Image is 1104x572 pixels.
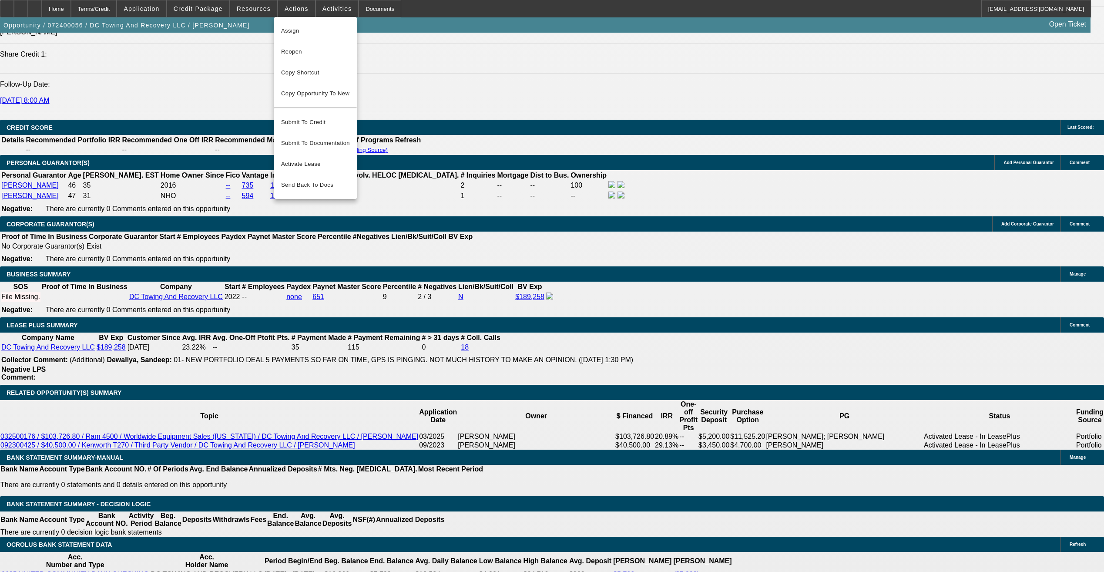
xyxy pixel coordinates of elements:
span: Reopen [281,47,350,57]
span: Copy Shortcut [281,67,350,78]
span: Activate Lease [281,159,350,169]
span: Submit To Credit [281,117,350,128]
span: Assign [281,26,350,36]
span: Copy Opportunity To New [281,90,349,97]
span: Submit To Documentation [281,138,350,148]
span: Send Back To Docs [281,180,350,190]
